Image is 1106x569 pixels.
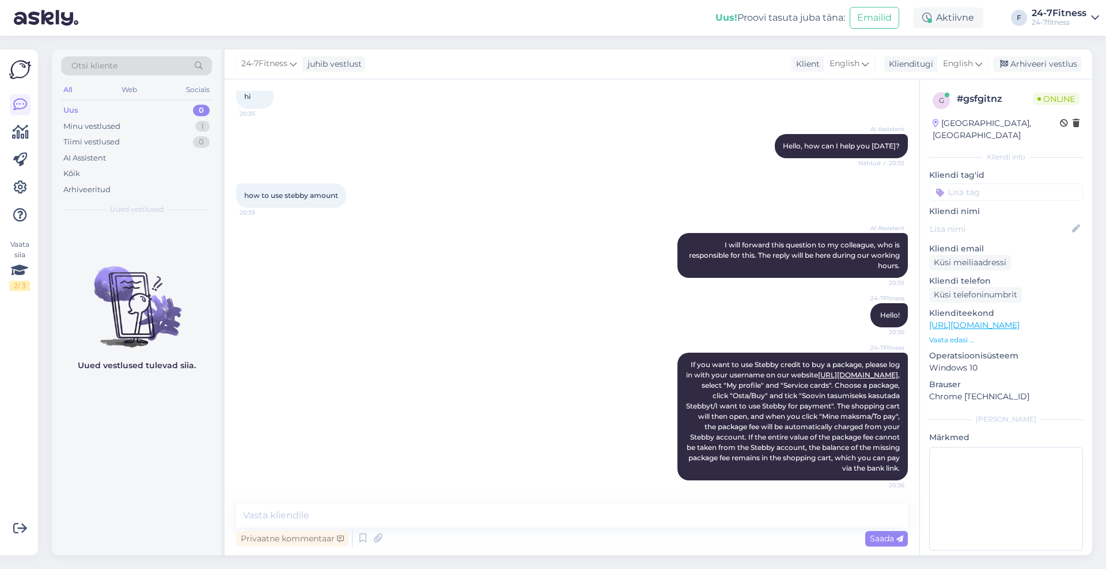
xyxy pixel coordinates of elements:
span: AI Assistent [861,224,904,232]
p: Kliendi nimi [929,205,1083,217]
span: g [939,96,944,105]
span: Hello! [880,311,900,319]
div: Proovi tasuta juba täna: [715,11,845,25]
div: Arhiveeri vestlus [993,56,1082,72]
p: Kliendi email [929,243,1083,255]
span: English [943,58,973,70]
span: Hello, how can I help you [DATE]? [783,142,900,150]
span: hi [244,92,251,101]
span: 24-7Fitness [861,294,904,303]
img: Askly Logo [9,59,31,81]
span: I will forward this question to my colleague, who is responsible for this. The reply will be here... [689,240,902,270]
div: Minu vestlused [63,121,120,132]
span: 24-7Fitness [241,58,287,70]
div: Socials [184,82,212,97]
p: Kliendi tag'id [929,169,1083,181]
a: [URL][DOMAIN_NAME] [818,371,898,379]
div: Uus [63,105,78,116]
span: English [829,58,859,70]
div: 2 / 3 [9,281,30,291]
p: Uued vestlused tulevad siia. [78,360,196,372]
span: 20:35 [240,109,283,118]
div: Kõik [63,168,80,180]
p: Operatsioonisüsteem [929,350,1083,362]
div: 24-7fitness [1032,18,1086,27]
span: AI Assistent [861,125,904,133]
div: [PERSON_NAME] [929,414,1083,425]
div: juhib vestlust [303,58,362,70]
div: Klienditugi [884,58,933,70]
p: Chrome [TECHNICAL_ID] [929,391,1083,403]
img: No chats [52,246,221,349]
p: Kliendi telefon [929,275,1083,287]
div: 0 [193,136,210,148]
a: 24-7Fitness24-7fitness [1032,9,1099,27]
span: 20:35 [240,208,283,217]
div: Tiimi vestlused [63,136,120,148]
div: 24-7Fitness [1032,9,1086,18]
div: Aktiivne [913,7,983,28]
b: Uus! [715,12,737,23]
p: Vaata edasi ... [929,335,1083,345]
div: Privaatne kommentaar [236,531,349,547]
span: Saada [870,533,903,544]
div: All [61,82,74,97]
div: Küsi meiliaadressi [929,255,1011,270]
div: AI Assistent [63,152,106,164]
input: Lisa nimi [930,223,1070,235]
span: 20:36 [861,328,904,337]
div: 0 [193,105,210,116]
div: 1 [195,121,210,132]
div: Kliendi info [929,152,1083,162]
span: Uued vestlused [110,204,164,215]
p: Märkmed [929,431,1083,444]
div: [GEOGRAPHIC_DATA], [GEOGRAPHIC_DATA] [933,117,1060,142]
div: Vaata siia [9,239,30,291]
a: [URL][DOMAIN_NAME] [929,320,1020,330]
span: 20:35 [861,278,904,287]
div: Klient [791,58,820,70]
div: Web [119,82,139,97]
button: Emailid [850,7,899,29]
input: Lisa tag [929,184,1083,201]
span: 24-7Fitness [861,343,904,352]
div: # gsfgitnz [957,92,1033,106]
span: Nähtud ✓ 20:35 [858,159,904,167]
p: Brauser [929,379,1083,391]
span: Online [1033,93,1080,105]
div: F [1011,10,1027,26]
span: 20:36 [861,481,904,490]
span: Otsi kliente [71,60,118,72]
div: Küsi telefoninumbrit [929,287,1022,303]
div: Arhiveeritud [63,184,111,196]
p: Klienditeekond [929,307,1083,319]
span: how to use stebby amount [244,191,338,200]
p: Windows 10 [929,362,1083,374]
span: If you want to use Stebby credit to buy a package, please log in with your username on our websit... [686,360,902,472]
